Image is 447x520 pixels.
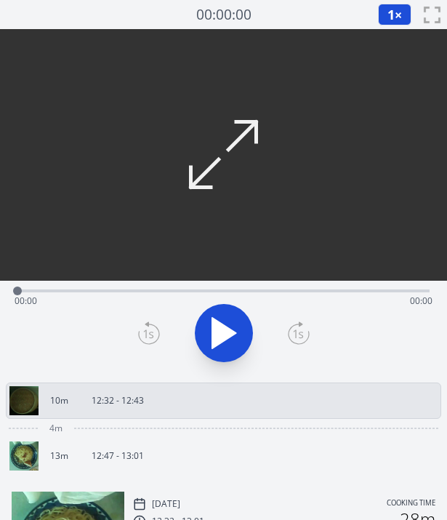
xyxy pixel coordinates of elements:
p: 10m [50,395,68,407]
p: 13m [50,450,68,462]
img: 250726033339_thumb.jpeg [9,386,39,415]
p: 12:47 - 13:01 [92,450,144,462]
p: [DATE] [152,498,180,510]
img: 250726034835_thumb.jpeg [9,441,39,471]
p: 12:32 - 12:43 [92,395,144,407]
span: 4m [49,423,63,434]
span: 00:00 [410,295,432,307]
a: 00:00:00 [196,4,251,25]
span: 1 [387,6,395,23]
button: 1× [378,4,411,25]
p: Cooking time [387,497,435,511]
